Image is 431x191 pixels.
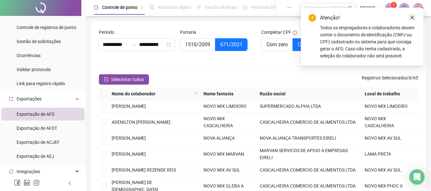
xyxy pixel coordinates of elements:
[257,144,362,164] td: MARVAN SERVICOS DE APOIO A EMPRESAS EIRELI
[17,53,41,58] span: Ocorrências
[99,29,114,36] span: Período
[410,15,414,20] span: close
[158,5,191,10] span: Admissão digital
[111,76,144,83] span: Selecionar todos
[104,77,108,82] span: check-square
[112,104,146,109] span: [PERSON_NAME]
[360,4,381,11] span: [PERSON_NAME]
[112,120,170,125] span: ADENILTON [PERSON_NAME]
[257,100,362,113] td: SUPERMERCADO ALPHA LTDA
[17,96,41,101] span: Exportações
[17,154,54,159] span: Exportação de AEJ
[257,88,362,100] th: Razão social
[257,113,362,132] td: CASCALHEIRA COMERCIO DE ALIMENTOS LTDA
[99,74,149,84] button: Selecionar todos
[9,169,13,174] span: sync
[257,164,362,176] td: CASCALHEIRA COMERCIO DE ALIMENTOS LTDA
[298,41,326,48] span: Com espaço
[112,90,192,97] span: Nome do colaborador
[390,2,397,8] sup: 1
[261,29,291,36] span: Completar CPF
[193,89,200,99] span: search
[308,14,316,22] span: exclamation-circle
[17,140,60,145] span: Exportação de ACJEF
[201,100,257,113] td: NOVO MIX LIMOEIRO
[393,3,395,7] span: 1
[68,181,72,186] span: left
[362,75,408,80] span: Registros Selecionados
[243,5,247,10] span: dashboard
[131,42,137,47] span: to
[401,5,407,11] span: bell
[180,29,196,36] span: Portaria
[257,132,362,144] td: NOVA ALIANÇA TRANSPORTES EIRELI
[195,92,198,96] span: search
[201,113,257,132] td: NOVO MIX CASCALHEIRA
[9,97,13,101] span: export
[413,3,423,13] img: 30682
[112,167,176,173] span: [PERSON_NAME] REZENDE REIS
[201,132,257,144] td: NOVA ALIANÇA
[201,164,257,176] td: NOVO MIX AV SUL
[362,164,418,176] td: NOVO MIX AV SUL
[201,88,257,100] th: Nome fantasia
[17,169,40,174] span: Integrações
[387,5,393,11] span: notification
[131,42,137,47] span: swap-right
[362,132,418,144] td: NOVO MIX AV SUL
[266,41,288,48] span: Com zero
[94,5,98,10] span: clock-circle
[17,81,65,86] span: Link para registro rápido
[220,41,242,48] span: 671/2021
[251,5,276,10] span: Painel do DP
[17,67,51,72] span: Validar protocolo
[287,5,292,10] span: ellipsis
[362,100,418,113] td: NOVO MIX LIMOEIRO
[362,144,418,164] td: LAMA PRETA
[14,180,20,186] span: facebook
[17,25,76,30] span: Controle de registros de ponto
[320,14,416,22] div: Atenção!
[320,24,416,59] div: Todos os empregadores e colaboradores devem conter o documento de identificação (CNPJ ou CPF) cad...
[197,5,201,10] span: sun
[150,5,154,10] span: file-done
[185,41,210,48] span: 1510/2009
[17,39,61,44] span: Gestão de solicitações
[348,6,353,11] span: search
[409,169,425,185] div: Open Intercom Messenger
[112,136,146,141] span: [PERSON_NAME]
[362,74,418,84] span: : 0 / 65
[362,113,418,132] td: NOVO MIX CASCALHEIRA
[17,112,55,117] span: Exportação de AFD
[33,180,40,186] span: instagram
[205,5,237,10] span: Gestão de férias
[293,31,297,35] span: info-circle
[201,144,257,164] td: NOVO MIX MARVAN
[409,14,416,21] a: Close
[362,88,418,100] th: Local de trabalho
[24,180,30,186] span: linkedin
[102,5,137,10] span: Controle de ponto
[17,126,57,131] span: Exportação de AFDT
[140,6,144,10] span: pushpin
[112,151,146,157] span: [PERSON_NAME]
